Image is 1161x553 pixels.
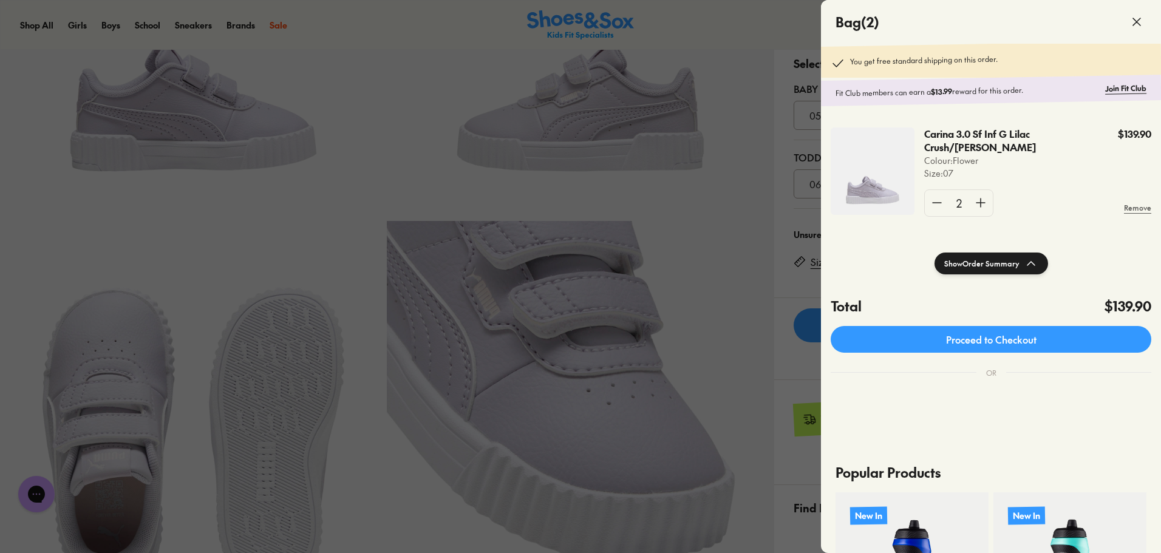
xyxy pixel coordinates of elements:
[1118,127,1151,141] p: $139.90
[836,12,879,32] h4: Bag ( 2 )
[935,253,1048,274] button: ShowOrder Summary
[1105,296,1151,316] h4: $139.90
[850,53,998,70] p: You get free standard shipping on this order.
[836,83,1100,99] p: Fit Club members can earn a reward for this order.
[836,453,1146,492] p: Popular Products
[924,127,1079,154] p: Carina 3.0 Sf Inf G Lilac Crush/[PERSON_NAME]
[831,402,1151,435] iframe: PayPal-paypal
[976,358,1006,388] div: OR
[831,127,914,215] img: 4-561050.jpg
[831,296,862,316] h4: Total
[1008,506,1045,524] p: New In
[850,506,887,524] p: New In
[924,154,1118,167] p: Colour: Flower
[6,4,43,41] button: Open gorgias live chat
[924,167,1118,180] p: Size : 07
[931,86,952,97] b: $13.99
[831,326,1151,353] a: Proceed to Checkout
[949,190,969,216] div: 2
[1105,83,1146,94] a: Join Fit Club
